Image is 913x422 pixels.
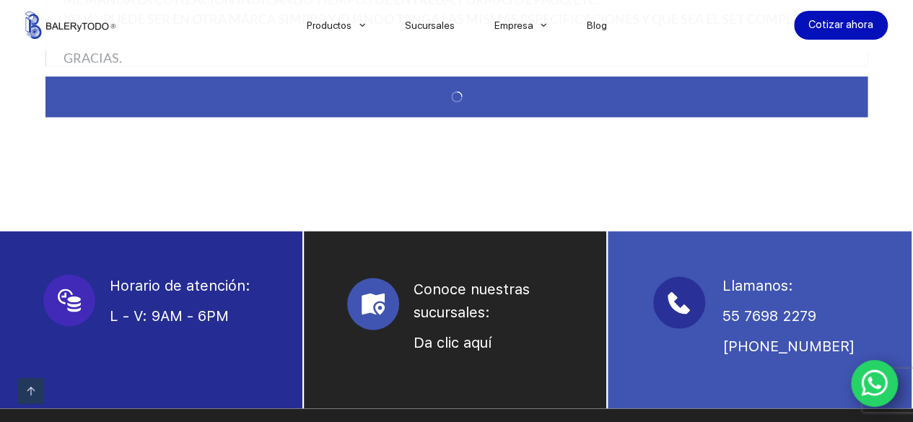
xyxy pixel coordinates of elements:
span: L - V: 9AM - 6PM [110,307,229,325]
a: WhatsApp [851,360,899,408]
span: Conoce nuestras sucursales: [414,281,534,321]
span: 55 7698 2279 [722,307,816,325]
img: Balerytodo [25,12,115,39]
a: Cotizar ahora [794,11,888,40]
a: Da clic aquí [414,334,492,351]
span: Horario de atención: [110,277,250,294]
a: Ir arriba [18,378,44,404]
span: [PHONE_NUMBER] [722,338,854,355]
span: Llamanos: [722,277,792,294]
